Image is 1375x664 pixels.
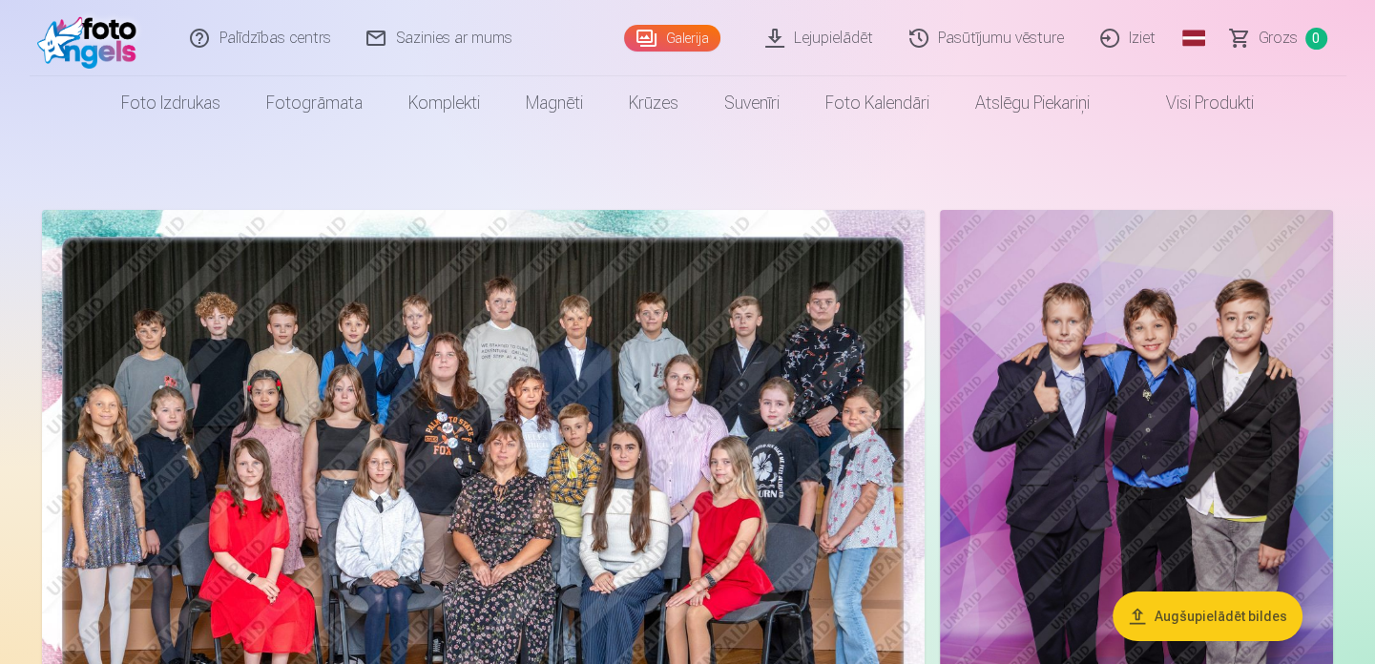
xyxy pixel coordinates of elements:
a: Komplekti [385,76,503,130]
a: Foto kalendāri [802,76,952,130]
button: Augšupielādēt bildes [1113,591,1302,641]
a: Krūzes [606,76,701,130]
a: Magnēti [503,76,606,130]
a: Atslēgu piekariņi [952,76,1113,130]
span: Grozs [1259,27,1298,50]
span: 0 [1305,28,1327,50]
a: Galerija [624,25,720,52]
a: Suvenīri [701,76,802,130]
a: Fotogrāmata [243,76,385,130]
img: /fa1 [37,8,147,69]
a: Foto izdrukas [98,76,243,130]
a: Visi produkti [1113,76,1277,130]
